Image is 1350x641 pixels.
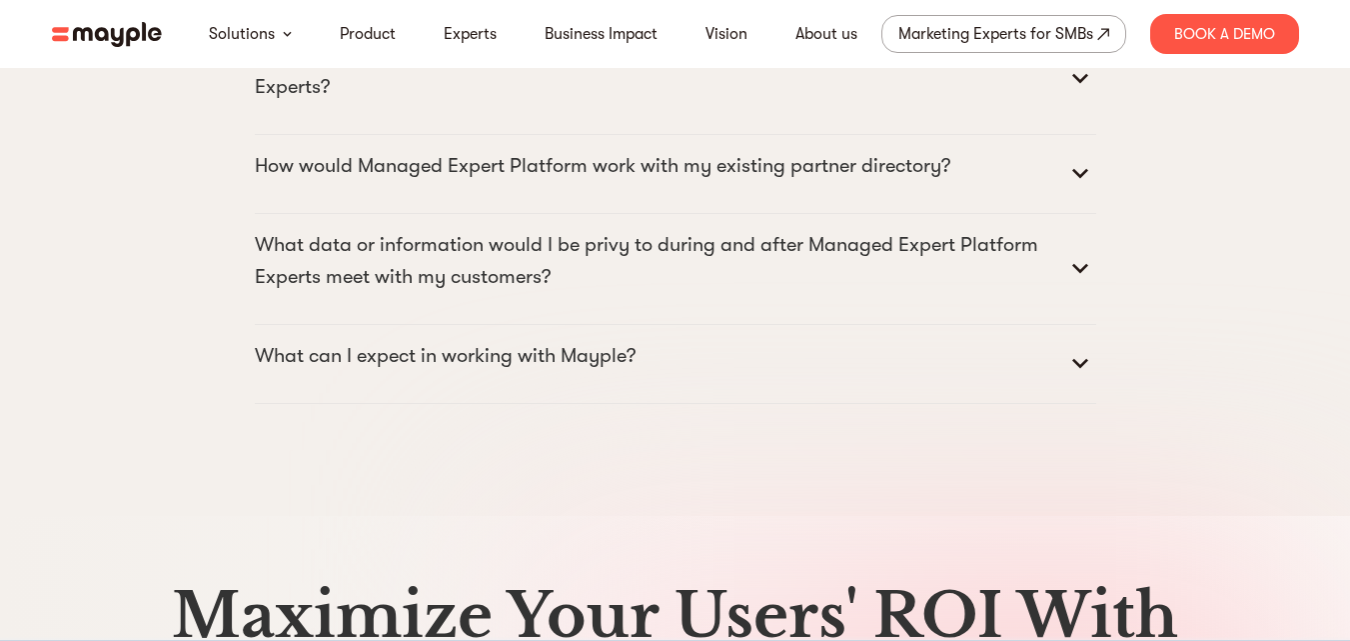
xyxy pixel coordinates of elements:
a: Marketing Experts for SMBs [881,15,1126,53]
a: Product [340,22,396,46]
p: What can I expect in working with Mayple? [255,340,636,372]
div: Marketing Experts for SMBs [898,20,1093,48]
a: Experts [444,22,497,46]
a: Business Impact [545,22,658,46]
p: How would Managed Expert Platform work with my existing partner directory? [255,150,950,182]
img: mayple-logo [52,22,162,47]
summary: How would Managed Expert Platform work with my existing partner directory? [255,150,1096,198]
img: arrow-down [283,31,292,37]
a: Vision [705,22,747,46]
p: What data or information would I be privy to during and after Managed Expert Platform Experts mee... [255,229,1064,293]
p: How does Mayple ensure the highest quality of service by Managed Expert Platform Experts? [255,39,1064,103]
summary: How does Mayple ensure the highest quality of service by Managed Expert Platform Experts? [255,39,1096,119]
summary: What can I expect in working with Mayple? [255,340,1096,388]
a: Solutions [209,22,275,46]
summary: What data or information would I be privy to during and after Managed Expert Platform Experts mee... [255,229,1096,309]
div: Book A Demo [1150,14,1299,54]
a: About us [795,22,857,46]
